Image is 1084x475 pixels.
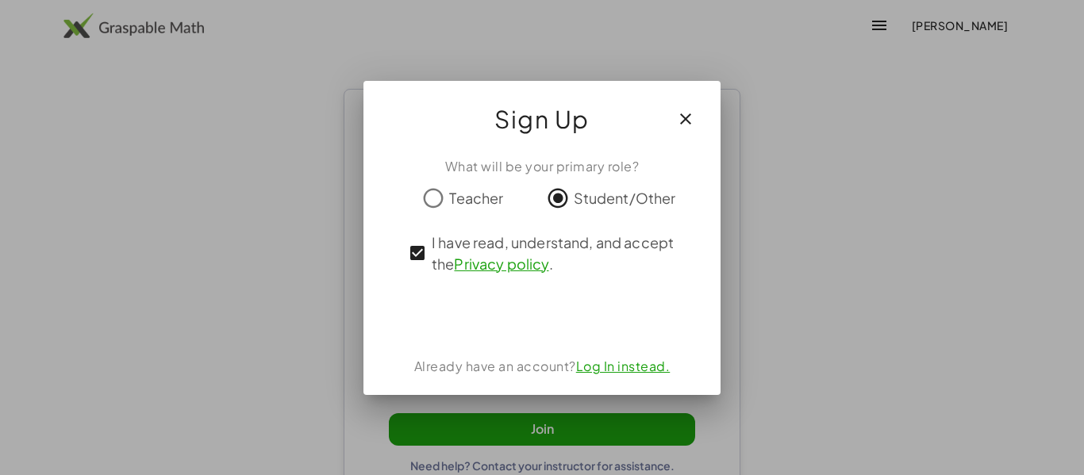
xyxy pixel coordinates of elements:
[454,255,548,273] a: Privacy policy
[574,187,676,209] span: Student/Other
[449,187,503,209] span: Teacher
[382,357,702,376] div: Already have an account?
[462,298,623,333] iframe: Sign in with Google Button
[494,100,590,138] span: Sign Up
[576,358,671,374] a: Log In instead.
[432,232,681,274] span: I have read, understand, and accept the .
[382,157,702,176] div: What will be your primary role?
